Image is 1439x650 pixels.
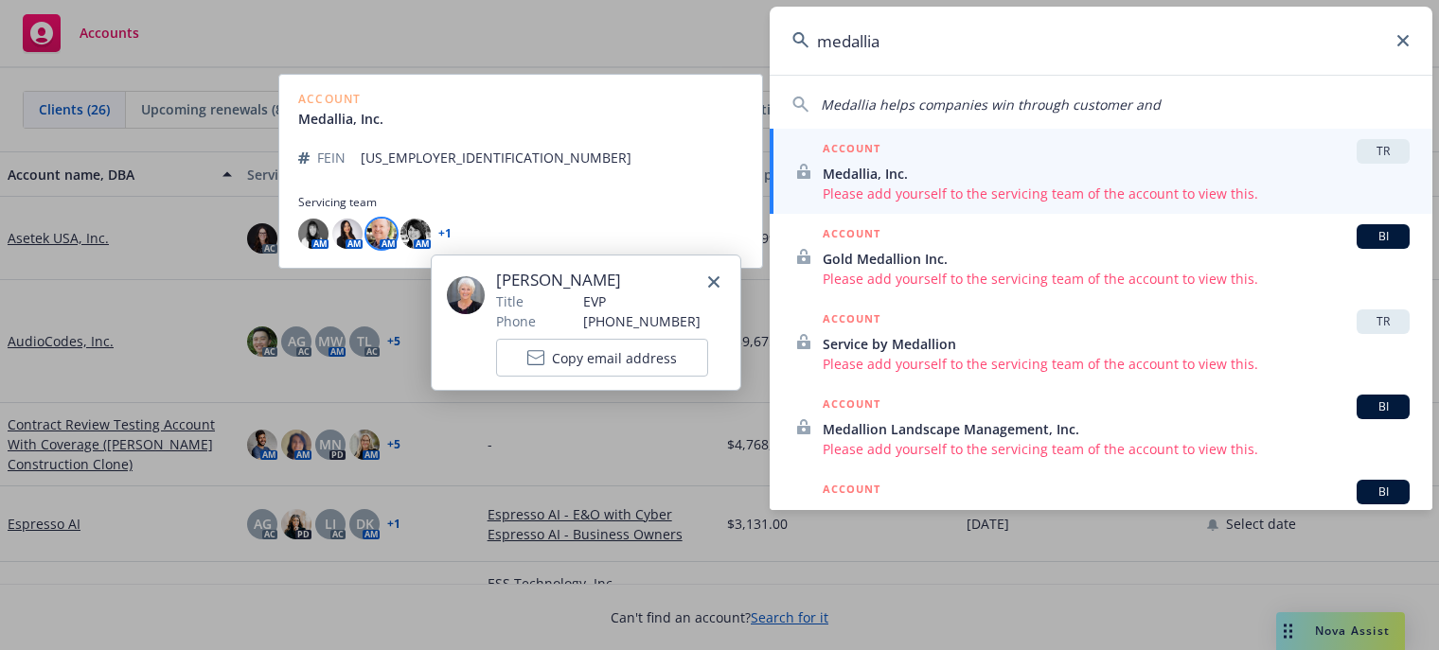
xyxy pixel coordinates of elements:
[1364,483,1402,501] span: BI
[1364,313,1402,330] span: TR
[823,334,1410,354] span: Service by Medallion
[823,224,880,247] h5: ACCOUNT
[823,249,1410,269] span: Gold Medallion Inc.
[823,419,1410,439] span: Medallion Landscape Management, Inc.
[823,480,880,502] h5: ACCOUNT
[823,395,880,417] h5: ACCOUNT
[823,439,1410,459] span: Please add yourself to the servicing team of the account to view this.
[1364,143,1402,160] span: TR
[823,164,1410,184] span: Medallia, Inc.
[770,469,1432,574] a: ACCOUNTBI[PERSON_NAME]
[823,184,1410,203] span: Please add yourself to the servicing team of the account to view this.
[823,139,880,162] h5: ACCOUNT
[1364,228,1402,245] span: BI
[823,354,1410,374] span: Please add yourself to the servicing team of the account to view this.
[1364,398,1402,415] span: BI
[823,504,1410,524] span: [PERSON_NAME]
[770,129,1432,214] a: ACCOUNTTRMedallia, Inc.Please add yourself to the servicing team of the account to view this.
[770,214,1432,299] a: ACCOUNTBIGold Medallion Inc.Please add yourself to the servicing team of the account to view this.
[823,309,880,332] h5: ACCOUNT
[770,384,1432,469] a: ACCOUNTBIMedallion Landscape Management, Inc.Please add yourself to the servicing team of the acc...
[823,269,1410,289] span: Please add yourself to the servicing team of the account to view this.
[770,299,1432,384] a: ACCOUNTTRService by MedallionPlease add yourself to the servicing team of the account to view this.
[821,96,1161,114] span: Medallia helps companies win through customer and
[770,7,1432,75] input: Search...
